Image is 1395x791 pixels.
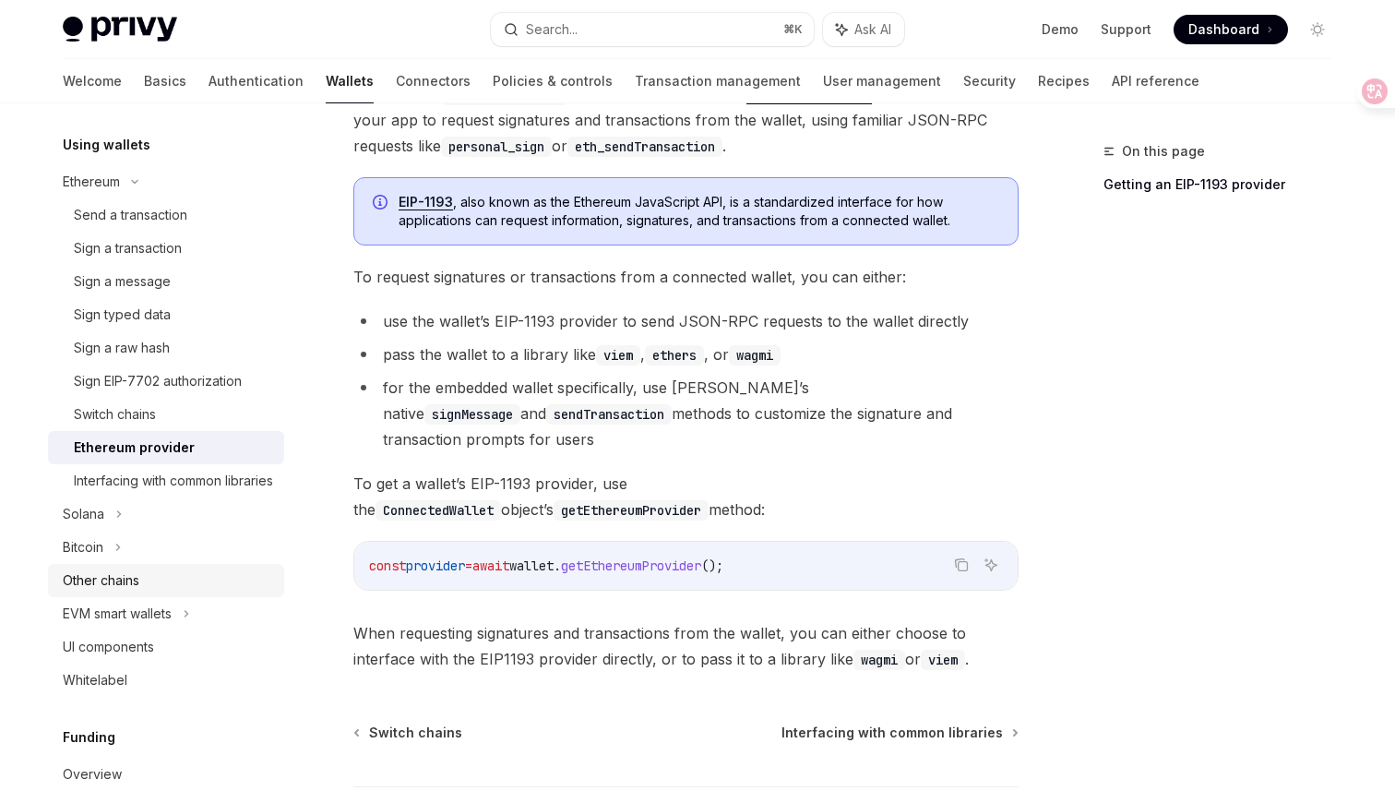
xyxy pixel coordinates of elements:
[48,630,284,664] a: UI components
[63,536,103,558] div: Bitcoin
[48,298,284,331] a: Sign typed data
[1103,170,1347,199] a: Getting an EIP-1193 provider
[48,664,284,697] a: Whitelabel
[48,564,284,597] a: Other chains
[1174,15,1288,44] a: Dashboard
[783,22,803,37] span: ⌘ K
[729,345,781,366] code: wagmi
[353,264,1019,290] span: To request signatures or transactions from a connected wallet, you can either:
[635,59,801,103] a: Transaction management
[1188,20,1259,39] span: Dashboard
[376,500,501,521] code: ConnectedWallet
[554,500,709,521] code: getEthereumProvider
[74,337,170,359] div: Sign a raw hash
[853,650,905,670] code: wagmi
[823,59,941,103] a: User management
[63,763,122,785] div: Overview
[561,557,701,574] span: getEthereumProvider
[355,724,462,742] a: Switch chains
[921,650,965,670] code: viem
[48,265,284,298] a: Sign a message
[701,557,723,574] span: ();
[353,375,1019,452] li: for the embedded wallet specifically, use [PERSON_NAME]’s native and methods to customize the sig...
[1101,20,1151,39] a: Support
[472,557,509,574] span: await
[48,431,284,464] a: Ethereum provider
[963,59,1016,103] a: Security
[1042,20,1079,39] a: Demo
[399,193,999,230] span: , also known as the Ethereum JavaScript API, is a standardized interface for how applications can...
[209,59,304,103] a: Authentication
[491,13,814,46] button: Search...⌘K
[144,59,186,103] a: Basics
[74,304,171,326] div: Sign typed data
[1122,140,1205,162] span: On this page
[546,404,672,425] code: sendTransaction
[74,204,187,226] div: Send a transaction
[526,18,578,41] div: Search...
[353,308,1019,334] li: use the wallet’s EIP-1193 provider to send JSON-RPC requests to the wallet directly
[781,724,1017,742] a: Interfacing with common libraries
[554,557,561,574] span: .
[493,59,613,103] a: Policies & controls
[823,13,904,46] button: Ask AI
[48,331,284,365] a: Sign a raw hash
[63,134,150,156] h5: Using wallets
[949,553,973,577] button: Copy the contents from the code block
[63,636,154,658] div: UI components
[645,345,704,366] code: ethers
[63,171,120,193] div: Ethereum
[353,81,1019,159] span: All of Privy’s objects export a standard object. This allows your app to request signatures and t...
[509,557,554,574] span: wallet
[567,137,722,157] code: eth_sendTransaction
[373,195,391,213] svg: Info
[979,553,1003,577] button: Ask AI
[48,198,284,232] a: Send a transaction
[465,557,472,574] span: =
[369,557,406,574] span: const
[781,724,1003,742] span: Interfacing with common libraries
[406,557,465,574] span: provider
[353,620,1019,672] span: When requesting signatures and transactions from the wallet, you can either choose to interface w...
[74,470,273,492] div: Interfacing with common libraries
[48,232,284,265] a: Sign a transaction
[424,404,520,425] code: signMessage
[48,464,284,497] a: Interfacing with common libraries
[1112,59,1199,103] a: API reference
[48,398,284,431] a: Switch chains
[63,59,122,103] a: Welcome
[48,758,284,791] a: Overview
[326,59,374,103] a: Wallets
[63,17,177,42] img: light logo
[63,503,104,525] div: Solana
[63,669,127,691] div: Whitelabel
[396,59,471,103] a: Connectors
[596,345,640,366] code: viem
[48,365,284,398] a: Sign EIP-7702 authorization
[1303,15,1332,44] button: Toggle dark mode
[63,569,139,592] div: Other chains
[353,342,1019,367] li: pass the wallet to a library like , , or
[74,403,156,425] div: Switch chains
[74,370,242,392] div: Sign EIP-7702 authorization
[74,237,182,259] div: Sign a transaction
[74,270,171,293] div: Sign a message
[441,137,552,157] code: personal_sign
[399,194,453,210] a: EIP-1193
[63,603,172,625] div: EVM smart wallets
[369,724,462,742] span: Switch chains
[854,20,891,39] span: Ask AI
[1038,59,1090,103] a: Recipes
[74,437,195,459] div: Ethereum provider
[353,471,1019,522] span: To get a wallet’s EIP-1193 provider, use the object’s method:
[63,726,115,749] h5: Funding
